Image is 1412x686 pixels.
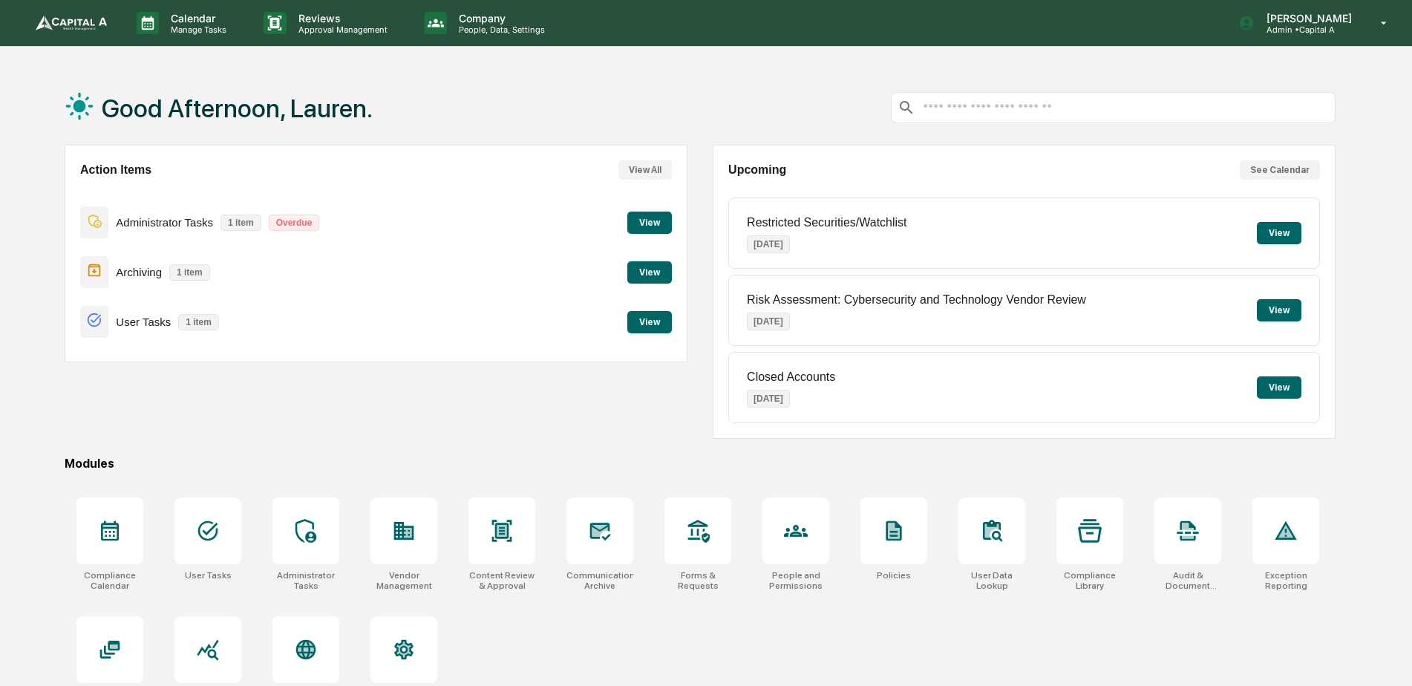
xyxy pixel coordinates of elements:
p: [DATE] [747,235,790,253]
button: See Calendar [1240,160,1320,180]
h2: Action Items [80,163,151,177]
div: Policies [877,570,911,581]
a: View [627,215,672,229]
div: User Data Lookup [958,570,1025,591]
h2: Upcoming [728,163,786,177]
div: Content Review & Approval [468,570,535,591]
button: View [1257,222,1301,244]
p: Archiving [116,266,162,278]
p: Restricted Securities/Watchlist [747,216,906,229]
p: [DATE] [747,390,790,408]
p: Overdue [269,215,320,231]
p: Administrator Tasks [116,216,213,229]
p: Risk Assessment: Cybersecurity and Technology Vendor Review [747,293,1086,307]
button: View [1257,376,1301,399]
p: Manage Tasks [159,24,234,35]
button: View [1257,299,1301,321]
p: 1 item [169,264,210,281]
div: Modules [65,457,1336,471]
p: Admin • Capital A [1255,24,1359,35]
div: User Tasks [185,570,232,581]
p: [PERSON_NAME] [1255,12,1359,24]
p: 1 item [178,314,219,330]
a: View [627,264,672,278]
div: Exception Reporting [1252,570,1319,591]
button: View All [618,160,672,180]
div: Compliance Calendar [76,570,143,591]
a: View [627,314,672,328]
p: Approval Management [287,24,395,35]
p: Reviews [287,12,395,24]
button: View [627,311,672,333]
div: Communications Archive [566,570,633,591]
div: People and Permissions [762,570,829,591]
img: logo [36,16,107,30]
p: Closed Accounts [747,370,835,384]
div: Compliance Library [1056,570,1123,591]
div: Administrator Tasks [272,570,339,591]
button: View [627,212,672,234]
div: Vendor Management [370,570,437,591]
p: [DATE] [747,313,790,330]
p: Calendar [159,12,234,24]
div: Audit & Document Logs [1154,570,1221,591]
button: View [627,261,672,284]
h1: Good Afternoon, Lauren. [102,94,373,123]
p: User Tasks [116,316,171,328]
div: Forms & Requests [664,570,731,591]
p: 1 item [220,215,261,231]
p: Company [447,12,552,24]
p: People, Data, Settings [447,24,552,35]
